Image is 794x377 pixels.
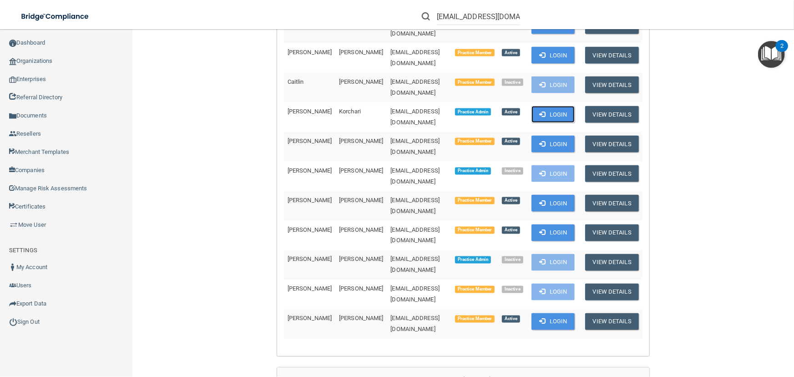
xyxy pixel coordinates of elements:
span: Practice Member [455,316,495,323]
span: Inactive [502,168,523,175]
button: Login [531,165,575,182]
span: [EMAIL_ADDRESS][DOMAIN_NAME] [391,78,440,96]
span: Active [502,316,520,323]
span: [EMAIL_ADDRESS][DOMAIN_NAME] [391,49,440,66]
span: [PERSON_NAME] [288,167,332,174]
img: bridge_compliance_login_screen.278c3ca4.svg [14,7,97,26]
span: Inactive [502,79,523,86]
img: ic_dashboard_dark.d01f4a41.png [9,40,16,47]
button: View Details [585,106,639,123]
span: [PERSON_NAME] [288,256,332,263]
span: Active [502,49,520,56]
span: Korchari [339,108,361,115]
span: Practice Member [455,49,495,56]
span: [PERSON_NAME] [339,285,383,292]
span: [PERSON_NAME] [288,226,332,233]
span: Practice Member [455,138,495,145]
button: Login [531,284,575,301]
img: organization-icon.f8decf85.png [9,58,16,65]
button: View Details [585,76,639,93]
img: icon-users.e205127d.png [9,282,16,289]
span: [EMAIL_ADDRESS][DOMAIN_NAME] [391,197,440,214]
button: Login [531,313,575,330]
span: Practice Member [455,286,495,293]
span: Active [502,227,520,234]
span: Practice Member [455,79,495,86]
button: View Details [585,313,639,330]
span: [PERSON_NAME] [339,78,383,85]
button: View Details [585,195,639,212]
span: [PERSON_NAME] [339,226,383,233]
input: Search [437,8,520,25]
button: View Details [585,254,639,271]
span: [PERSON_NAME] [339,49,383,56]
button: View Details [585,165,639,182]
span: [PERSON_NAME] [288,49,332,56]
span: [PERSON_NAME] [339,197,383,204]
span: [PERSON_NAME] [288,285,332,292]
button: Login [531,224,575,241]
img: ic_user_dark.df1a06c3.png [9,264,16,271]
img: ic_power_dark.7ecde6b1.png [9,318,17,326]
button: Login [531,136,575,153]
img: icon-export.b9366987.png [9,300,16,307]
button: Login [531,47,575,64]
button: View Details [585,224,639,241]
button: Login [531,106,575,123]
img: enterprise.0d942306.png [9,76,16,83]
img: icon-documents.8dae5593.png [9,112,16,120]
label: SETTINGS [9,245,37,256]
span: Inactive [502,286,523,293]
button: View Details [585,47,639,64]
span: [PERSON_NAME] [288,315,332,322]
span: Active [502,138,520,145]
span: Practice Admin [455,108,491,116]
span: [PERSON_NAME] [288,108,332,115]
span: Active [502,108,520,116]
img: ic_reseller.de258add.png [9,130,16,138]
img: ic-search.3b580494.png [422,12,430,20]
span: [PERSON_NAME] [288,138,332,144]
span: Caitlin [288,78,304,85]
span: Inactive [502,256,523,264]
span: [PERSON_NAME] [339,315,383,322]
span: [EMAIL_ADDRESS][DOMAIN_NAME] [391,256,440,274]
img: briefcase.64adab9b.png [9,220,18,229]
span: [EMAIL_ADDRESS][DOMAIN_NAME] [391,108,440,126]
div: 2 [780,46,784,58]
span: Active [502,197,520,204]
span: [EMAIL_ADDRESS][DOMAIN_NAME] [391,285,440,303]
button: View Details [585,284,639,301]
button: Login [531,254,575,271]
button: View Details [585,136,639,153]
span: [PERSON_NAME] [339,138,383,144]
span: Practice Member [455,197,495,204]
span: [EMAIL_ADDRESS][DOMAIN_NAME] [391,226,440,244]
span: [EMAIL_ADDRESS][DOMAIN_NAME] [391,167,440,185]
span: Practice Admin [455,256,491,264]
span: [PERSON_NAME] [288,197,332,204]
button: Login [531,195,575,212]
span: Practice Admin [455,168,491,175]
span: [EMAIL_ADDRESS][DOMAIN_NAME] [391,138,440,155]
span: Practice Member [455,227,495,234]
span: [PERSON_NAME] [339,256,383,263]
button: Login [531,76,575,93]
span: [EMAIL_ADDRESS][DOMAIN_NAME] [391,315,440,333]
span: [PERSON_NAME] [339,167,383,174]
button: Open Resource Center, 2 new notifications [758,41,785,68]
